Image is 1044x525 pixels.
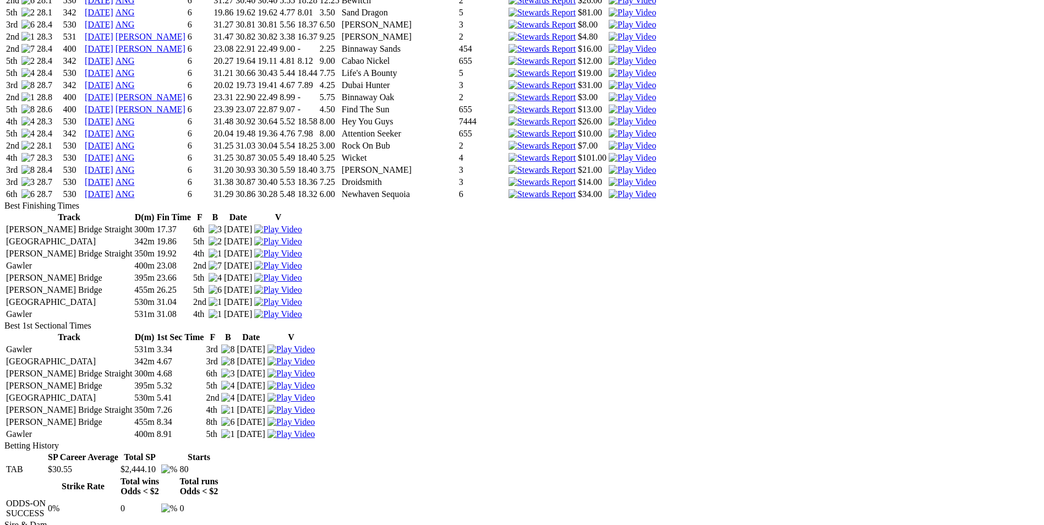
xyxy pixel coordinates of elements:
[36,31,62,42] td: 28.3
[21,141,35,151] img: 2
[36,92,62,103] td: 28.8
[577,68,607,79] td: $19.00
[221,393,234,403] img: 4
[279,80,296,91] td: 4.67
[221,405,234,415] img: 1
[257,116,278,127] td: 30.64
[341,19,457,30] td: [PERSON_NAME]
[21,189,35,199] img: 6
[254,237,302,246] a: View replay
[21,20,35,30] img: 6
[458,31,507,42] td: 2
[319,68,340,79] td: 7.75
[85,165,113,174] a: [DATE]
[319,7,340,18] td: 3.50
[458,92,507,103] td: 2
[319,104,340,115] td: 4.50
[235,92,256,103] td: 22.90
[187,56,212,67] td: 6
[6,31,20,42] td: 2nd
[116,8,135,17] a: ANG
[116,68,135,78] a: ANG
[577,43,607,54] td: $16.00
[257,19,278,30] td: 30.81
[85,20,113,29] a: [DATE]
[267,381,315,391] img: Play Video
[509,8,576,18] img: Stewards Report
[21,165,35,175] img: 8
[63,92,84,103] td: 400
[458,43,507,54] td: 454
[254,249,302,258] a: View replay
[254,249,302,259] img: Play Video
[297,7,318,18] td: 8.01
[116,92,185,102] a: [PERSON_NAME]
[254,309,302,319] a: View replay
[36,116,62,127] td: 28.3
[254,285,302,295] img: Play Video
[85,117,113,126] a: [DATE]
[254,297,302,307] img: Play Video
[6,92,20,103] td: 2nd
[213,7,234,18] td: 19.86
[609,105,656,114] img: Play Video
[319,56,340,67] td: 9.00
[609,68,656,78] a: View replay
[116,56,135,65] a: ANG
[609,80,656,90] img: Play Video
[279,7,296,18] td: 4.77
[341,31,457,42] td: [PERSON_NAME]
[221,357,234,367] img: 8
[577,19,607,30] td: $8.00
[36,128,62,139] td: 28.4
[116,80,135,90] a: ANG
[36,80,62,91] td: 28.7
[21,92,35,102] img: 1
[116,129,135,138] a: ANG
[609,141,656,151] img: Play Video
[577,7,607,18] td: $81.00
[36,7,62,18] td: 28.1
[267,357,315,366] a: View replay
[187,128,212,139] td: 6
[187,104,212,115] td: 6
[235,56,256,67] td: 19.64
[509,32,576,42] img: Stewards Report
[85,105,113,114] a: [DATE]
[267,344,315,354] img: Play Video
[116,20,135,29] a: ANG
[609,8,656,17] a: View replay
[254,285,302,294] a: View replay
[609,32,656,41] a: View replay
[609,141,656,150] a: View replay
[85,44,113,53] a: [DATE]
[85,177,113,187] a: [DATE]
[509,44,576,54] img: Stewards Report
[341,56,457,67] td: Cabao Nickel
[609,80,656,90] a: View replay
[279,68,296,79] td: 5.44
[116,165,135,174] a: ANG
[609,105,656,114] a: View replay
[458,116,507,127] td: 7444
[297,31,318,42] td: 16.37
[254,297,302,307] a: View replay
[609,44,656,54] img: Play Video
[235,80,256,91] td: 19.73
[21,80,35,90] img: 8
[267,417,315,426] a: View replay
[221,369,234,379] img: 3
[85,92,113,102] a: [DATE]
[267,393,315,402] a: View replay
[319,80,340,91] td: 4.25
[6,43,20,54] td: 2nd
[279,92,296,103] td: 8.99
[187,31,212,42] td: 6
[609,117,656,127] img: Play Video
[609,92,656,102] img: Play Video
[85,189,113,199] a: [DATE]
[279,31,296,42] td: 3.38
[235,68,256,79] td: 30.66
[21,117,35,127] img: 4
[577,56,607,67] td: $12.00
